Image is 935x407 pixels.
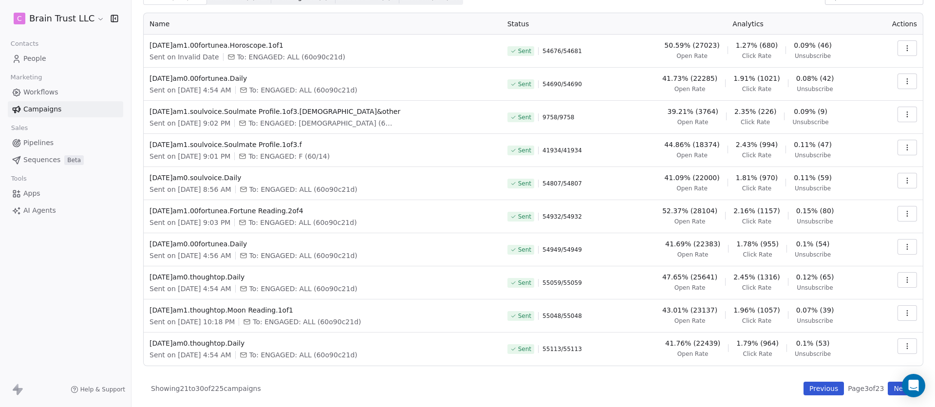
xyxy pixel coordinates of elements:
[676,185,708,192] span: Open Rate
[736,140,778,149] span: 2.43% (994)
[8,185,123,202] a: Apps
[674,85,706,93] span: Open Rate
[796,74,834,83] span: 0.08% (42)
[518,47,531,55] span: Sent
[665,338,720,348] span: 41.76% (22439)
[741,118,770,126] span: Click Rate
[8,84,123,100] a: Workflows
[23,155,60,165] span: Sequences
[8,152,123,168] a: SequencesBeta
[7,121,32,135] span: Sales
[674,317,706,325] span: Open Rate
[248,218,356,227] span: To: ENGAGED: ALL (60o90c21d)
[664,140,719,149] span: 44.86% (18374)
[150,284,231,294] span: Sent on [DATE] 4:54 AM
[795,251,831,259] span: Unsubscribe
[248,151,330,161] span: To: ENGAGED: F (60/14)
[542,345,582,353] span: 55113 / 55113
[736,338,779,348] span: 1.79% (964)
[150,151,230,161] span: Sent on [DATE] 9:01 PM
[150,239,496,249] span: [DATE]am0.00fortunea.Daily
[676,151,708,159] span: Open Rate
[664,40,719,50] span: 50.59% (27023)
[150,173,496,183] span: [DATE]am0.soulvoice.Daily
[518,279,531,287] span: Sent
[237,52,345,62] span: To: ENGAGED: ALL (60o90c21d)
[150,85,231,95] span: Sent on [DATE] 4:54 AM
[677,350,709,358] span: Open Rate
[150,140,496,149] span: [DATE]am1.soulvoice.Soulmate Profile.1of3.f
[736,239,779,249] span: 1.78% (955)
[796,305,834,315] span: 0.07% (39)
[797,85,833,93] span: Unsubscribe
[667,107,718,116] span: 39.21% (3764)
[674,284,706,292] span: Open Rate
[249,85,357,95] span: To: ENGAGED: ALL (60o90c21d)
[902,374,925,397] div: Open Intercom Messenger
[150,251,231,260] span: Sent on [DATE] 4:56 AM
[674,218,706,225] span: Open Rate
[518,113,531,121] span: Sent
[792,118,828,126] span: Unsubscribe
[542,246,582,254] span: 54949 / 54949
[542,113,574,121] span: 9758 / 9758
[23,87,58,97] span: Workflows
[736,40,778,50] span: 1.27% (680)
[542,80,582,88] span: 54690 / 54690
[150,185,231,194] span: Sent on [DATE] 8:56 AM
[518,80,531,88] span: Sent
[518,180,531,187] span: Sent
[150,218,230,227] span: Sent on [DATE] 9:03 PM
[733,74,780,83] span: 1.91% (1021)
[150,338,496,348] span: [DATE]am0.thoughtop.Daily
[797,218,833,225] span: Unsubscribe
[6,37,43,51] span: Contacts
[518,147,531,154] span: Sent
[518,213,531,221] span: Sent
[542,312,582,320] span: 55048 / 55048
[29,12,94,25] span: Brain Trust LLC
[23,54,46,64] span: People
[662,272,717,282] span: 47.65% (25641)
[542,180,582,187] span: 54807 / 54807
[733,272,780,282] span: 2.45% (1316)
[888,382,916,395] button: Next
[665,239,720,249] span: 41.69% (22383)
[795,151,831,159] span: Unsubscribe
[150,272,496,282] span: [DATE]am0.thoughtop.Daily
[150,40,496,50] span: [DATE]am1.00fortunea.Horoscope.1of1
[249,350,357,360] span: To: ENGAGED: ALL (60o90c21d)
[249,251,357,260] span: To: ENGAGED: ALL (60o90c21d)
[150,107,496,116] span: [DATE]am1.soulvoice.Soulmate Profile.1of3.[DEMOGRAPHIC_DATA]&other
[6,70,46,85] span: Marketing
[794,107,827,116] span: 0.09% (9)
[623,13,873,35] th: Analytics
[797,284,833,292] span: Unsubscribe
[733,305,780,315] span: 1.96% (1057)
[23,205,56,216] span: AI Agents
[150,317,235,327] span: Sent on [DATE] 10:18 PM
[662,305,717,315] span: 43.01% (23137)
[23,138,54,148] span: Pipelines
[796,338,830,348] span: 0.1% (53)
[736,173,778,183] span: 1.81% (970)
[794,173,832,183] span: 0.11% (59)
[8,135,123,151] a: Pipelines
[150,74,496,83] span: [DATE]am0.00fortunea.Daily
[8,51,123,67] a: People
[150,206,496,216] span: [DATE]am1.00fortunea.Fortune Reading.2of4
[248,118,394,128] span: To: ENGAGED: MALE (60/14) + 1 more
[742,218,771,225] span: Click Rate
[7,171,31,186] span: Tools
[542,213,582,221] span: 54932 / 54932
[253,317,361,327] span: To: ENGAGED: ALL (60o90c21d)
[733,206,780,216] span: 2.16% (1157)
[12,10,104,27] button: CBrain Trust LLC
[542,47,582,55] span: 54676 / 54681
[734,107,777,116] span: 2.35% (226)
[518,345,531,353] span: Sent
[742,52,771,60] span: Click Rate
[151,384,261,393] span: Showing 21 to 30 of 225 campaigns
[677,251,709,259] span: Open Rate
[150,52,219,62] span: Sent on Invalid Date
